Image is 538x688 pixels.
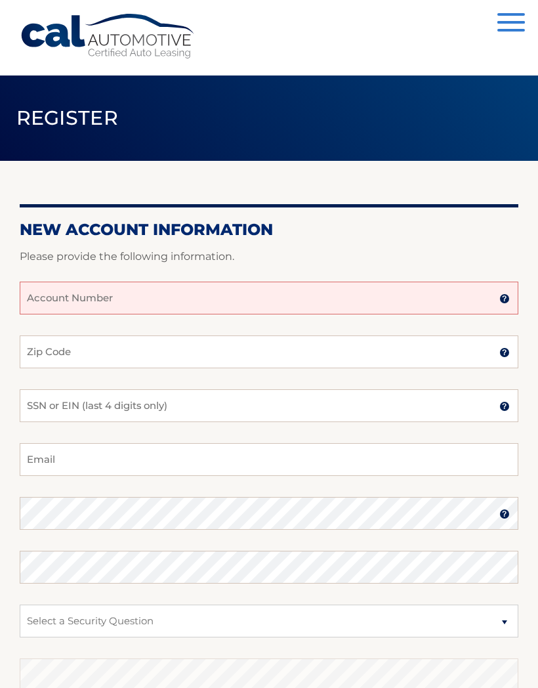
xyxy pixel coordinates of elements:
[20,13,197,60] a: Cal Automotive
[499,347,510,358] img: tooltip.svg
[499,509,510,519] img: tooltip.svg
[499,293,510,304] img: tooltip.svg
[20,335,518,368] input: Zip Code
[20,247,518,266] p: Please provide the following information.
[20,443,518,476] input: Email
[497,13,525,35] button: Menu
[20,389,518,422] input: SSN or EIN (last 4 digits only)
[20,282,518,314] input: Account Number
[16,106,119,130] span: Register
[20,220,518,240] h2: New Account Information
[499,401,510,412] img: tooltip.svg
